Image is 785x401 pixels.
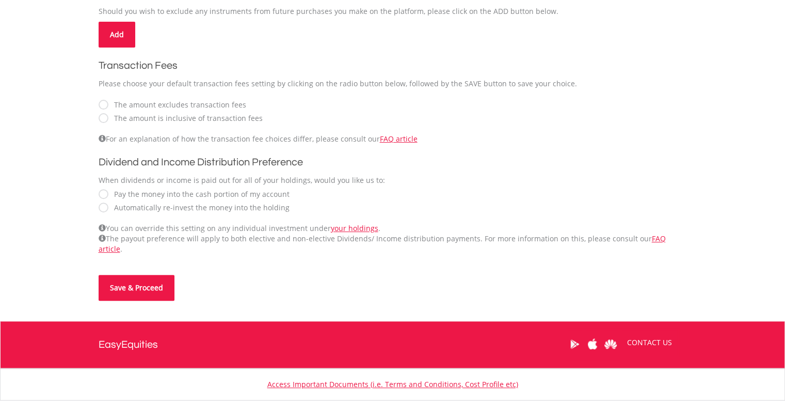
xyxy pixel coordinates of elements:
a: your holdings [331,223,378,233]
div: You can override this setting on any individual investment under . [99,223,687,254]
a: Google Play [566,328,584,360]
a: Add [99,22,135,48]
h2: Transaction Fees [99,58,687,73]
div: Please choose your default transaction fees setting by clicking on the radio button below, follow... [99,79,687,89]
div: The payout preference will apply to both elective and non-elective Dividends/ Income distribution... [99,234,687,254]
a: EasyEquities [99,321,158,368]
h2: Dividend and Income Distribution Preference [99,155,687,170]
div: For an explanation of how the transaction fee choices differ, please consult our [99,134,687,144]
label: The amount is inclusive of transaction fees [109,113,263,124]
label: The amount excludes transaction fees [109,100,246,110]
label: Automatically re-invest the money into the holding [109,203,290,213]
a: CONTACT US [620,328,679,357]
a: Access Important Documents (i.e. Terms and Conditions, Cost Profile etc) [267,379,518,389]
a: Huawei [602,328,620,360]
p: Should you wish to exclude any instruments from future purchases you make on the platform, please... [99,6,687,17]
a: FAQ article [99,234,666,254]
label: Pay the money into the cash portion of my account [109,189,290,199]
a: Apple [584,328,602,360]
div: When dividends or income is paid out for all of your holdings, would you like us to: [99,175,687,186]
button: Save & Proceed [99,275,174,301]
a: FAQ article [380,134,418,144]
